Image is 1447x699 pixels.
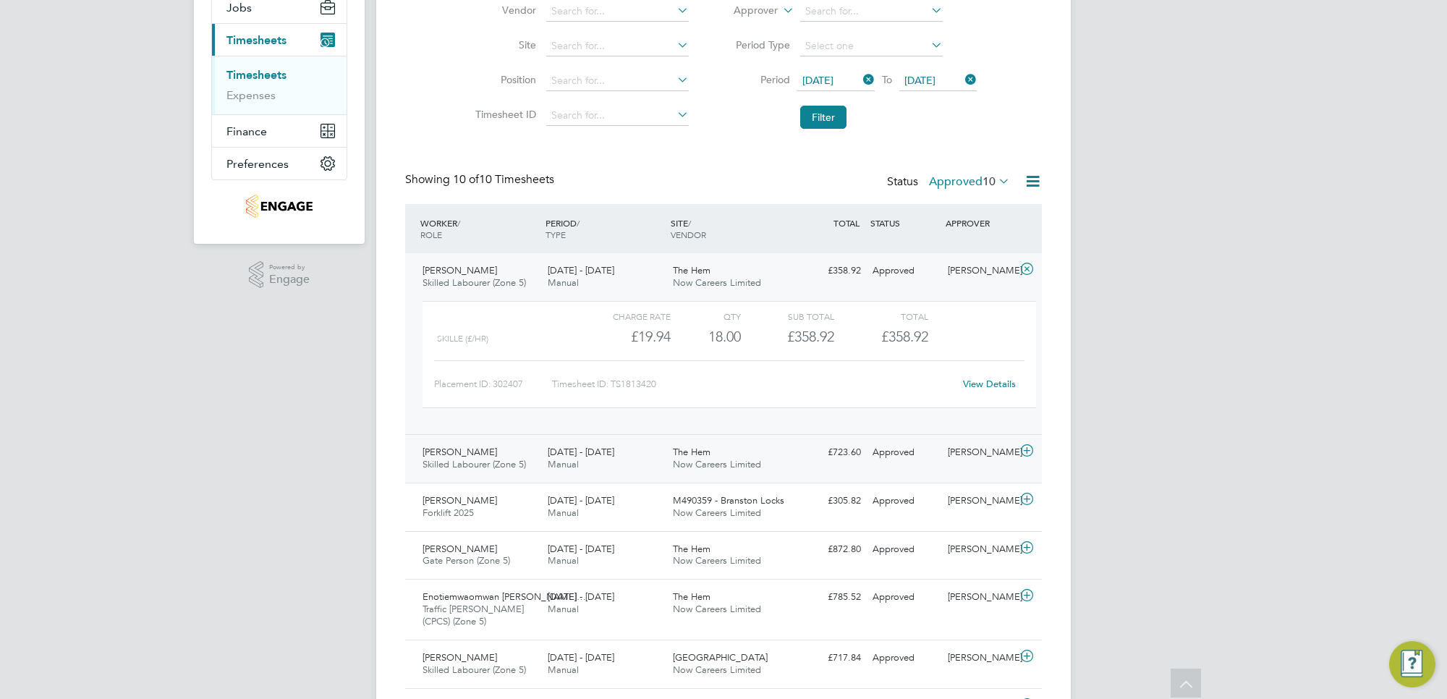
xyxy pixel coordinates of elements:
div: Approved [867,585,942,609]
div: £717.84 [792,646,867,670]
span: Now Careers Limited [673,603,761,615]
div: Placement ID: 302407 [434,373,552,396]
span: Forklift 2025 [423,507,474,519]
div: Timesheet ID: TS1813420 [552,373,954,396]
div: SITE [667,210,792,247]
input: Search for... [546,36,689,56]
div: [PERSON_NAME] [942,538,1017,562]
span: Skilled Labourer (Zone 5) [423,458,526,470]
span: Manual [548,276,579,289]
span: Now Careers Limited [673,458,761,470]
span: [DATE] - [DATE] [548,494,614,507]
div: Approved [867,489,942,513]
span: [PERSON_NAME] [423,446,497,458]
div: Approved [867,441,942,465]
span: 10 [983,174,996,189]
label: Vendor [471,4,536,17]
div: Charge rate [577,308,671,325]
label: Position [471,73,536,86]
span: [DATE] - [DATE] [548,651,614,664]
span: Manual [548,603,579,615]
span: Skilled Labourer (Zone 5) [423,664,526,676]
div: [PERSON_NAME] [942,585,1017,609]
button: Filter [800,106,846,129]
span: [DATE] - [DATE] [548,543,614,555]
label: Period [725,73,790,86]
span: 10 of [453,172,479,187]
div: [PERSON_NAME] [942,441,1017,465]
div: PERIOD [542,210,667,247]
div: £872.80 [792,538,867,562]
span: Manual [548,458,579,470]
div: Approved [867,259,942,283]
div: Sub Total [741,308,834,325]
div: Timesheets [212,56,347,114]
div: QTY [671,308,741,325]
div: [PERSON_NAME] [942,646,1017,670]
span: The Hem [673,446,710,458]
div: £19.94 [577,325,671,349]
span: [DATE] - [DATE] [548,590,614,603]
input: Select one [800,36,943,56]
button: Timesheets [212,24,347,56]
span: [DATE] [802,74,833,87]
span: Now Careers Limited [673,507,761,519]
div: Showing [405,172,557,187]
span: Enotiemwaomwan [PERSON_NAME]… [423,590,586,603]
input: Search for... [546,71,689,91]
div: [PERSON_NAME] [942,259,1017,283]
span: / [457,217,460,229]
span: £358.92 [881,328,928,345]
div: STATUS [867,210,942,236]
div: APPROVER [942,210,1017,236]
span: Manual [548,554,579,567]
a: Expenses [226,88,276,102]
span: [DATE] - [DATE] [548,264,614,276]
span: / [688,217,691,229]
span: Powered by [269,261,310,274]
span: Engage [269,274,310,286]
span: [GEOGRAPHIC_DATA] [673,651,768,664]
label: Timesheet ID [471,108,536,121]
span: Jobs [226,1,252,14]
div: WORKER [417,210,542,247]
div: 18.00 [671,325,741,349]
span: M490359 - Branston Locks [673,494,784,507]
div: £358.92 [741,325,834,349]
span: Traffic [PERSON_NAME] (CPCS) (Zone 5) [423,603,524,627]
div: £785.52 [792,585,867,609]
span: / [577,217,580,229]
span: Manual [548,507,579,519]
div: Approved [867,646,942,670]
span: Now Careers Limited [673,554,761,567]
button: Engage Resource Center [1389,641,1435,687]
span: Manual [548,664,579,676]
span: Timesheets [226,33,287,47]
span: 10 Timesheets [453,172,554,187]
label: Approved [929,174,1010,189]
span: Finance [226,124,267,138]
div: Total [834,308,928,325]
span: The Hem [673,590,710,603]
span: [PERSON_NAME] [423,264,497,276]
div: £358.92 [792,259,867,283]
span: SKILLE (£/HR) [437,334,488,344]
div: £305.82 [792,489,867,513]
span: Now Careers Limited [673,276,761,289]
div: [PERSON_NAME] [942,489,1017,513]
div: Status [887,172,1013,192]
span: Now Careers Limited [673,664,761,676]
span: The Hem [673,543,710,555]
label: Period Type [725,38,790,51]
input: Search for... [800,1,943,22]
span: [DATE] [904,74,935,87]
div: £723.60 [792,441,867,465]
button: Preferences [212,148,347,179]
span: ROLE [420,229,442,240]
span: [PERSON_NAME] [423,494,497,507]
span: To [878,70,896,89]
img: nowcareers-logo-retina.png [246,195,313,218]
span: VENDOR [671,229,706,240]
button: Finance [212,115,347,147]
span: [PERSON_NAME] [423,651,497,664]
